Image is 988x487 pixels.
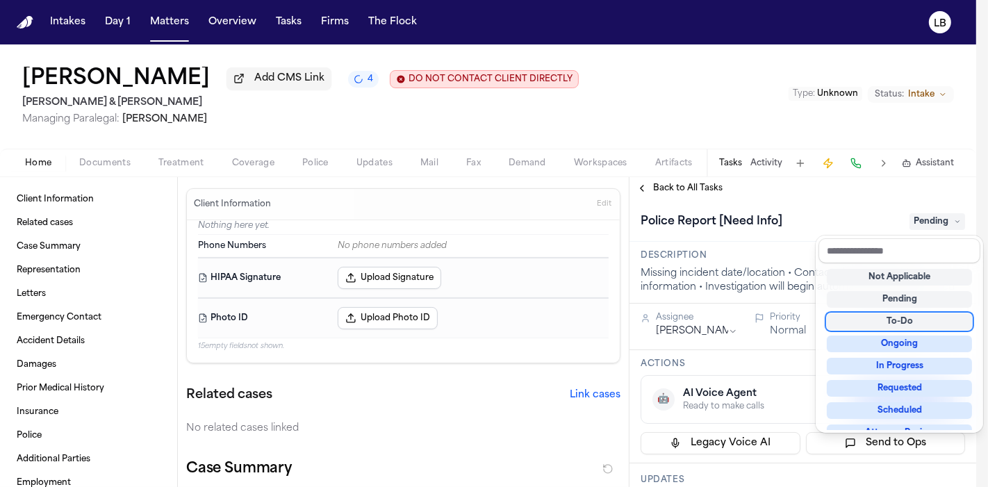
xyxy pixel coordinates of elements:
[827,269,972,286] div: Not Applicable
[909,213,965,230] span: Pending
[827,358,972,374] div: In Progress
[827,313,972,330] div: To-Do
[827,336,972,352] div: Ongoing
[827,424,972,441] div: Attorney Review
[827,380,972,397] div: Requested
[827,402,972,419] div: Scheduled
[827,291,972,308] div: Pending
